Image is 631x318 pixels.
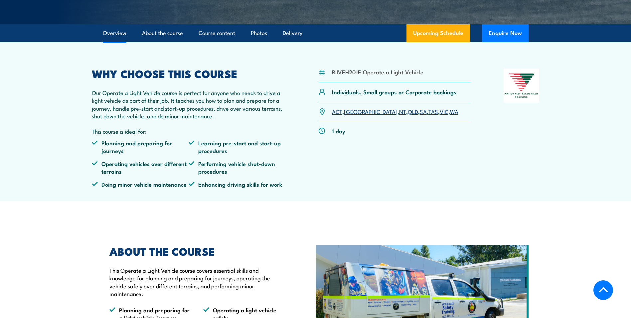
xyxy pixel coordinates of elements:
[482,24,529,42] button: Enquire Now
[420,107,427,115] a: SA
[344,107,397,115] a: [GEOGRAPHIC_DATA]
[332,107,342,115] a: ACT
[92,180,189,188] li: Doing minor vehicle maintenance
[406,24,470,42] a: Upcoming Schedule
[283,24,302,42] a: Delivery
[92,89,286,120] p: Our Operate a Light Vehicle course is perfect for anyone who needs to drive a light vehicle as pa...
[109,246,285,256] h2: ABOUT THE COURSE
[251,24,267,42] a: Photos
[92,69,286,78] h2: WHY CHOOSE THIS COURSE
[142,24,183,42] a: About the course
[189,180,286,188] li: Enhancing driving skills for work
[92,127,286,135] p: This course is ideal for:
[440,107,448,115] a: VIC
[332,68,423,76] li: RIIVEH201E Operate a Light Vehicle
[450,107,458,115] a: WA
[103,24,126,42] a: Overview
[109,266,285,298] p: This Operate a Light Vehicle course covers essential skills and knowledge for planning and prepar...
[332,88,456,96] p: Individuals, Small groups or Corporate bookings
[92,160,189,175] li: Operating vehicles over different terrains
[504,69,540,103] img: Nationally Recognised Training logo.
[428,107,438,115] a: TAS
[199,24,235,42] a: Course content
[332,127,345,135] p: 1 day
[189,160,286,175] li: Performing vehicle shut-down procedures
[332,108,458,115] p: , , , , , , ,
[92,139,189,155] li: Planning and preparing for journeys
[408,107,418,115] a: QLD
[189,139,286,155] li: Learning pre-start and start-up procedures
[399,107,406,115] a: NT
